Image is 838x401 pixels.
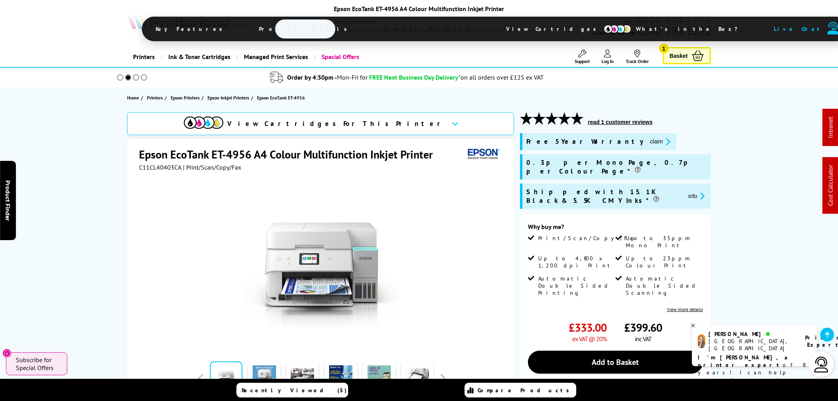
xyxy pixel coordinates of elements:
span: Log In [602,58,614,64]
span: Live Chat [774,25,823,32]
span: | Print/Scan/Copy/Fax [183,163,241,171]
span: Subscribe for Special Offers [16,356,59,372]
img: user-headset-light.svg [813,357,829,372]
span: ex VAT @ 20% [572,335,607,343]
span: Up to 23ppm Colour Print [626,255,701,269]
span: Order by 4:30pm - [287,73,368,81]
a: Special Offers [314,47,365,67]
a: Intranet [827,117,834,138]
span: £333.00 [569,320,607,335]
span: Epson EcoTank ET-4956 [257,94,305,102]
span: 0.3p per Mono Page, 0.7p per Colour Page* [526,158,707,176]
span: Recently Viewed (5) [242,387,347,394]
a: Support [575,50,590,64]
span: Similar Printers [372,19,486,38]
span: Up to 35ppm Mono Print [626,235,701,249]
span: View Cartridges [494,19,615,39]
span: View Cartridges For This Printer [227,119,445,128]
a: Basket 1 [663,47,711,64]
span: Ink & Toner Cartridges [168,47,230,67]
img: cmyk-icon.svg [184,116,223,129]
span: Shipped with 15.1K Black & 5.5K CMY Inks* [526,187,682,205]
li: modal_delivery [106,71,707,84]
span: Basket [670,50,688,61]
button: Close [2,349,11,358]
span: Automatic Double Sided Scanning [626,275,701,296]
span: Epson Printers [171,94,200,102]
a: Ink & Toner Cartridges [161,47,236,67]
span: Compare Products [478,387,573,394]
span: inc VAT [635,335,651,343]
div: Epson EcoTank ET-4956 A4 Colour Multifunction Inkjet Printer [142,5,696,13]
span: Home [127,94,139,102]
span: C11CL40403CA [139,163,181,171]
span: What’s in the Box? [624,19,757,38]
button: read 1 customer reviews [585,118,655,126]
a: Log In [602,50,614,64]
div: [GEOGRAPHIC_DATA], [GEOGRAPHIC_DATA] [708,338,795,352]
button: promo-description [686,191,707,200]
a: Home [127,94,141,102]
a: Recently Viewed (5) [236,383,348,397]
img: Epson EcoTank ET-4956 [244,187,399,342]
a: View more details [667,306,703,312]
span: Product Details [247,19,363,38]
img: Epson [465,147,501,162]
span: Printers [147,94,163,102]
a: Epson Printers [171,94,202,102]
span: 1 [659,44,669,53]
a: Cost Calculator [827,165,834,206]
img: cmyk-icon.svg [604,25,631,33]
div: [PERSON_NAME] [708,330,795,338]
span: Up to 4,800 x 1,200 dpi Print [538,255,613,269]
a: Compare Products [465,383,576,397]
div: Why buy me? [528,223,703,235]
img: amy-livechat.png [698,334,705,348]
span: FREE Next Business Day Delivery* [369,73,461,81]
span: Free 5 Year Warranty [526,137,644,146]
span: Key Features [144,19,238,38]
a: Managed Print Services [236,47,314,67]
span: Product Finder [4,180,12,221]
b: I'm [PERSON_NAME], a printer expert [698,354,790,369]
span: Epson Inkjet Printers [208,94,249,102]
a: Printers [127,47,161,67]
a: Track Order [626,50,649,64]
span: Print/Scan/Copy/Fax [538,235,640,242]
p: of 8 years! I can help you choose the right product [698,354,811,391]
a: Printers [147,94,165,102]
a: Add to Basket [528,351,703,374]
div: on all orders over £125 ex VAT [461,73,544,81]
span: Automatic Double Sided Printing [538,275,613,296]
span: £399.60 [624,320,662,335]
span: Support [575,58,590,64]
span: Mon-Fri for [337,73,368,81]
a: Epson EcoTank ET-4956 [257,94,307,102]
h1: Epson EcoTank ET-4956 A4 Colour Multifunction Inkjet Printer [139,147,441,162]
button: promo-description [648,137,672,146]
a: Epson Inkjet Printers [208,94,251,102]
